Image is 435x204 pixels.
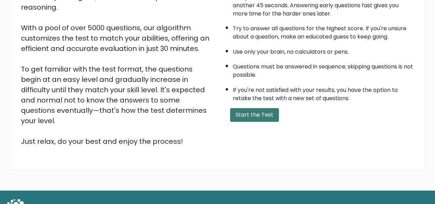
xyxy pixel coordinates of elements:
[233,21,414,41] li: Try to answer all questions for the highest score. If you're unsure about a question, make an edu...
[233,83,414,103] li: If you're not satisfied with your results, you have the option to retake the test with a new set ...
[233,59,414,79] li: Questions must be answered in sequence; skipping questions is not possible.
[233,44,414,56] li: Use only your brain, no calculators or pens.
[230,108,279,122] button: Start the Test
